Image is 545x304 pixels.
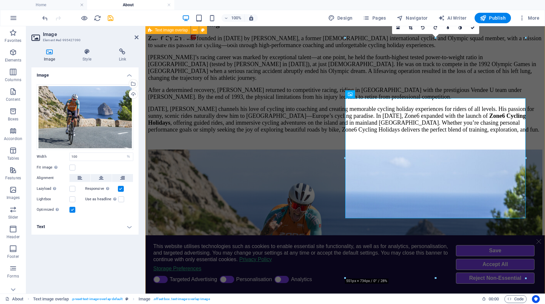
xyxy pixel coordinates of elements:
h3: Element #ed-995427090 [43,37,125,43]
button: Design [326,13,355,23]
h4: About [87,1,174,9]
div: D91A30EF-4DE3-4DF2-9119-3A683403C394-J6pR1yVPrW60lg2BWIdAuw.jpeg [37,84,133,150]
span: Navigator [397,15,428,21]
span: Text image overlap [155,28,188,32]
h4: Text [31,219,139,235]
span: . offset-box .text-image-overlap-image [153,295,210,303]
button: Reject Non-Essential [310,246,389,258]
p: Elements [5,58,22,63]
span: Code [507,295,524,303]
a: Storage Preferences [8,239,305,246]
button: More [516,13,542,23]
button: Accept All [310,233,389,244]
button: Usercentrics [532,295,540,303]
button: AI Writer [436,13,469,23]
span: This website utilises technologies such as cookies to enable essential site functionality, as wel... [8,217,303,236]
a: Blur [442,22,454,34]
h6: Session time [482,295,499,303]
i: Save (Ctrl+S) [107,14,114,22]
label: Lightbox [37,195,69,203]
p: Images [7,195,20,200]
nav: breadcrumb [33,295,210,303]
button: Save [310,219,389,230]
p: Columns [5,77,21,82]
h2: Image [43,31,139,37]
p: Boxes [8,116,19,122]
span: Click to select. Double-click to edit [139,295,150,303]
p: Accordion [4,136,22,141]
span: AI Writer [438,15,467,21]
a: Privacy Policy [94,230,126,237]
button: Publish [475,13,511,23]
button: undo [41,14,49,22]
label: Responsive [85,185,118,193]
label: Lazyload [37,185,69,193]
span: More [519,15,539,21]
p: Content [6,97,20,102]
h4: Link [106,48,139,62]
a: Confirm ( ⌘ ⏎ ) [467,22,479,34]
i: On resize automatically adjust zoom level to fit chosen device. [248,15,254,21]
span: : [493,296,494,301]
button: Code [504,295,527,303]
button: 100% [221,14,245,22]
label: Alignment [37,174,69,182]
button: Pages [360,13,388,23]
button: save [106,14,114,22]
p: Header [7,234,20,240]
i: This element is a customizable preset [125,297,128,301]
span: Targeted Advertising [24,250,72,257]
h4: Image [31,67,139,79]
p: Tables [7,156,19,161]
span: 00 00 [489,295,499,303]
button: reload [93,14,101,22]
span: Personalisation [91,250,126,257]
h6: 100% [231,14,242,22]
a: Crop mode [404,22,417,34]
label: Use as headline [85,195,118,203]
span: Design [328,15,353,21]
button: Click here to leave preview mode and continue editing [80,14,88,22]
p: Footer [7,254,19,259]
a: Click to cancel selection. Double-click to open Pages [5,295,24,303]
a: Rotate right 90° [429,22,442,34]
label: Fit image [37,164,69,171]
h4: Image [31,48,70,62]
span: Analytics [145,250,166,257]
button: Navigator [394,13,430,23]
span: Click to select. Double-click to edit [33,295,69,303]
i: Undo: Change image (Ctrl+Z) [41,14,49,22]
label: Width [37,155,69,158]
label: Optimized [37,206,69,214]
p: Features [5,175,21,181]
h4: Style [70,48,106,62]
span: Publish [480,15,506,21]
a: Select files from the file manager, stock photos, or upload file(s) [392,22,404,34]
div: Design (Ctrl+Alt+Y) [326,13,355,23]
p: Forms [7,274,19,279]
span: Pages [363,15,386,21]
p: Slider [8,215,18,220]
a: Greyscale [454,22,467,34]
p: Favorites [5,38,21,43]
a: Rotate left 90° [417,22,429,34]
i: Reload page [94,14,101,22]
ul: Storage Preferences [8,248,305,258]
span: . preset-text-image-overlap-default [71,295,122,303]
